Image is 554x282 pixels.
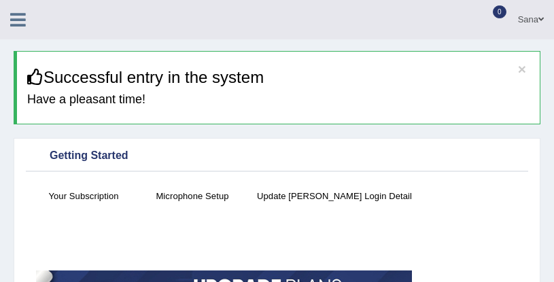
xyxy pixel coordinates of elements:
[29,146,525,166] div: Getting Started
[36,189,131,203] h4: Your Subscription
[254,189,415,203] h4: Update [PERSON_NAME] Login Detail
[493,5,506,18] span: 0
[145,189,240,203] h4: Microphone Setup
[27,69,530,86] h3: Successful entry in the system
[518,62,526,76] button: ×
[27,93,530,107] h4: Have a pleasant time!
